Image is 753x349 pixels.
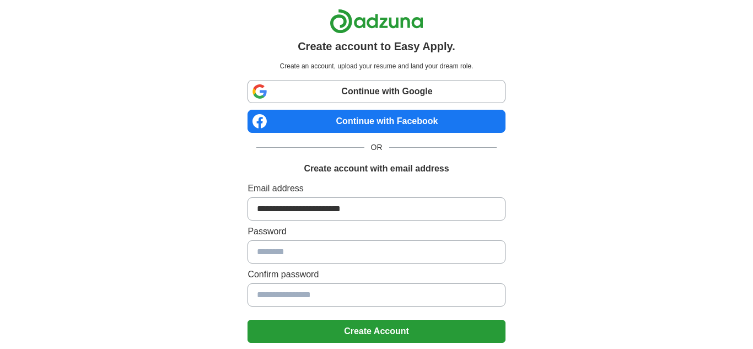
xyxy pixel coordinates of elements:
img: Adzuna logo [330,9,423,34]
span: OR [364,142,389,153]
a: Continue with Google [248,80,505,103]
label: Confirm password [248,268,505,281]
a: Continue with Facebook [248,110,505,133]
label: Password [248,225,505,238]
h1: Create account with email address [304,162,449,175]
label: Email address [248,182,505,195]
button: Create Account [248,320,505,343]
h1: Create account to Easy Apply. [298,38,455,55]
p: Create an account, upload your resume and land your dream role. [250,61,503,71]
